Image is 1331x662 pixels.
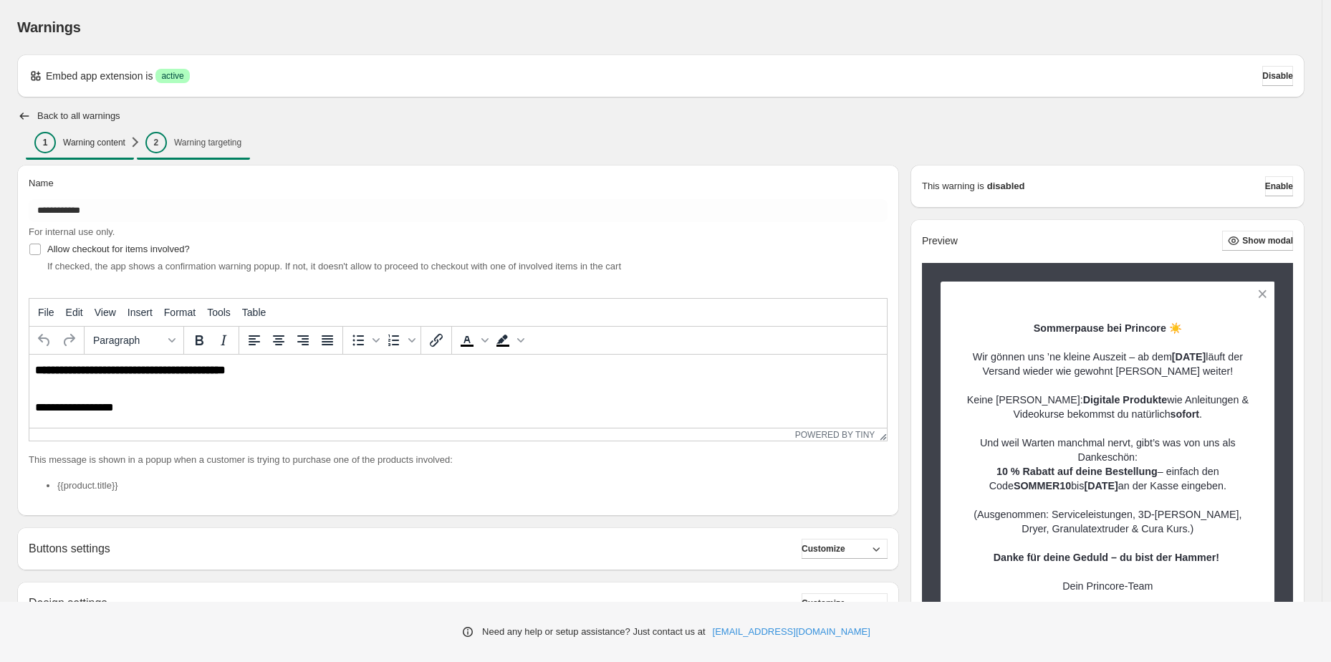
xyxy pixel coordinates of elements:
h2: Back to all warnings [37,110,120,122]
span: Allow checkout for items involved? [47,244,190,254]
button: Align center [266,328,291,352]
li: {{product.title}} [57,479,888,493]
span: View [95,307,116,318]
div: Numbered list [382,328,418,352]
button: Formats [87,328,181,352]
div: 2 [145,132,167,153]
div: Text color [455,328,491,352]
p: Dein Princore-Team [966,565,1250,593]
span: Disable [1262,70,1293,82]
p: Keine [PERSON_NAME]: wie Anleitungen & Videokurse bekommst du natürlich . [966,378,1250,421]
strong: sofort [1171,408,1200,420]
span: Customize [802,598,845,609]
span: Format [164,307,196,318]
button: Italic [211,328,236,352]
button: Align left [242,328,266,352]
span: Name [29,178,54,188]
p: (Ausgenommen: Serviceleistungen, 3D-[PERSON_NAME], Dryer, Granulatextruder & Cura Kurs.) [966,493,1250,536]
span: If checked, the app shows a confirmation warning popup. If not, it doesn't allow to proceed to ch... [47,261,621,272]
span: Customize [802,543,845,555]
span: File [38,307,54,318]
a: Powered by Tiny [795,430,875,440]
strong: 10 % Rabatt auf deine Bestellung [996,466,1158,477]
strong: Digitale Produkte [1083,394,1168,406]
button: Justify [315,328,340,352]
div: Bullet list [346,328,382,352]
span: Tools [207,307,231,318]
button: Bold [187,328,211,352]
span: Insert [128,307,153,318]
button: Customize [802,593,888,613]
button: Enable [1265,176,1293,196]
button: Redo [57,328,81,352]
p: Wir gönnen uns ’ne kleine Auszeit – ab dem läuft der Versand wieder wie gewohnt [PERSON_NAME] wei... [966,335,1250,378]
span: Warnings [17,19,81,35]
span: active [161,70,183,82]
span: Edit [66,307,83,318]
button: Align right [291,328,315,352]
h2: Preview [922,235,958,247]
h2: Buttons settings [29,542,110,555]
div: Background color [491,328,527,352]
h2: Design settings [29,596,107,610]
p: – einfach den Code bis an der Kasse eingeben. [966,464,1250,493]
span: Enable [1265,181,1293,192]
button: Undo [32,328,57,352]
span: Table [242,307,266,318]
span: Show modal [1242,235,1293,246]
strong: SOMMER10 [1014,480,1071,491]
button: Disable [1262,66,1293,86]
div: 1 [34,132,56,153]
p: This message is shown in a popup when a customer is trying to purchase one of the products involved: [29,453,888,467]
p: This warning is [922,179,984,193]
div: Resize [875,428,887,441]
span: For internal use only. [29,226,115,237]
strong: Sommerpause bei Princore ☀️ [1034,322,1182,334]
strong: Danke für deine Geduld – du bist der Hammer! [994,552,1219,563]
button: Customize [802,539,888,559]
strong: [DATE] [1172,351,1206,363]
iframe: Rich Text Area [29,355,887,428]
p: Warning targeting [174,137,241,148]
strong: disabled [987,179,1025,193]
p: Und weil Warten manchmal nervt, gibt’s was von uns als Dankeschön: [966,436,1250,464]
a: [EMAIL_ADDRESS][DOMAIN_NAME] [713,625,870,639]
button: Insert/edit link [424,328,448,352]
span: Paragraph [93,335,163,346]
strong: [DATE] [1084,480,1118,491]
p: Embed app extension is [46,69,153,83]
p: Warning content [63,137,125,148]
button: Show modal [1222,231,1293,251]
